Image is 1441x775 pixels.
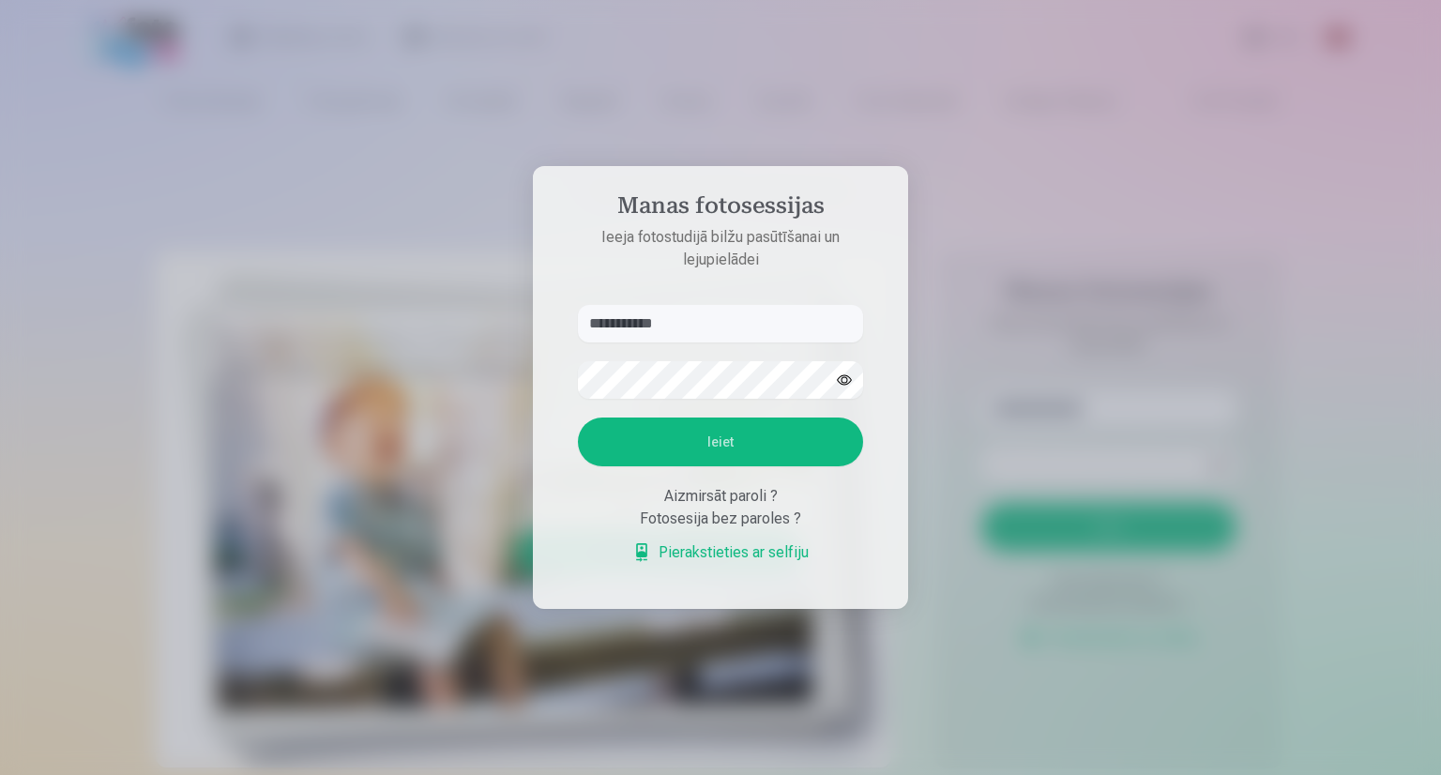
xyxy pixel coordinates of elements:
div: Fotosesija bez paroles ? [578,508,863,530]
button: Ieiet [578,418,863,466]
a: Pierakstieties ar selfiju [632,541,809,564]
div: Aizmirsāt paroli ? [578,485,863,508]
p: Ieeja fotostudijā bilžu pasūtīšanai un lejupielādei [559,226,882,271]
h4: Manas fotosessijas [559,192,882,226]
